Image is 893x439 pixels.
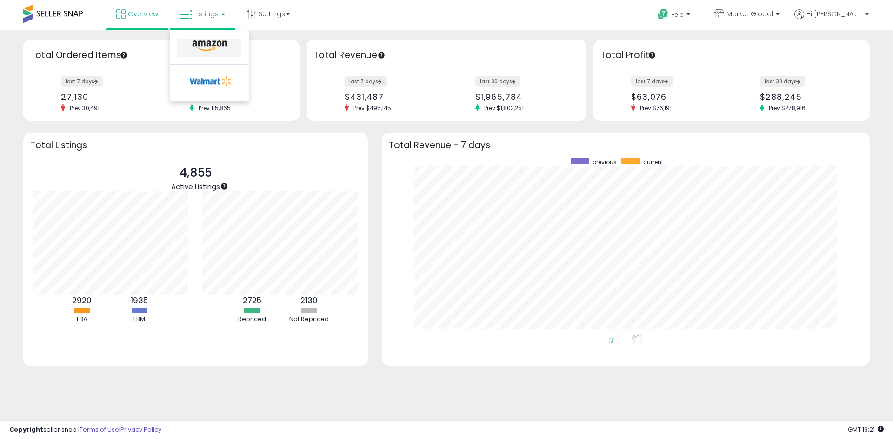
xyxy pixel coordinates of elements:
div: Tooltip anchor [648,51,656,59]
i: Get Help [657,8,669,20]
span: Prev: 115,865 [194,104,235,112]
div: $63,076 [631,92,725,102]
label: last 7 days [631,76,673,87]
div: Tooltip anchor [120,51,128,59]
h3: Total Ordered Items [30,49,293,62]
b: 1935 [131,295,148,306]
h3: Total Revenue [313,49,580,62]
label: last 7 days [61,76,103,87]
div: 121,447 [190,92,283,102]
div: FBM [111,315,167,324]
span: current [643,158,663,166]
span: Help [671,11,684,19]
div: FBA [54,315,110,324]
div: Tooltip anchor [377,51,386,59]
a: Help [650,1,700,30]
label: last 30 days [475,76,520,87]
b: 2725 [243,295,261,306]
span: Hi [PERSON_NAME] [806,9,862,19]
span: Prev: $495,145 [349,104,396,112]
div: $431,487 [345,92,440,102]
span: Overview [128,9,158,19]
h3: Total Listings [30,142,361,149]
b: 2920 [72,295,92,306]
div: $288,245 [760,92,853,102]
div: Not Repriced [281,315,337,324]
div: Repriced [224,315,280,324]
label: last 30 days [760,76,805,87]
div: 27,130 [61,92,154,102]
a: Hi [PERSON_NAME] [794,9,869,30]
p: 4,855 [171,164,220,182]
h3: Total Profit [600,49,863,62]
span: previous [593,158,617,166]
div: Tooltip anchor [220,182,228,190]
span: Active Listings [171,182,220,191]
span: Prev: $278,916 [764,104,810,112]
span: Prev: $1,803,251 [480,104,528,112]
label: last 7 days [345,76,387,87]
span: Market Global [726,9,773,19]
span: Listings [194,9,219,19]
span: Prev: 30,491 [65,104,104,112]
b: 2130 [300,295,318,306]
h3: Total Revenue - 7 days [389,142,863,149]
div: $1,965,784 [475,92,570,102]
span: Prev: $76,191 [635,104,676,112]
